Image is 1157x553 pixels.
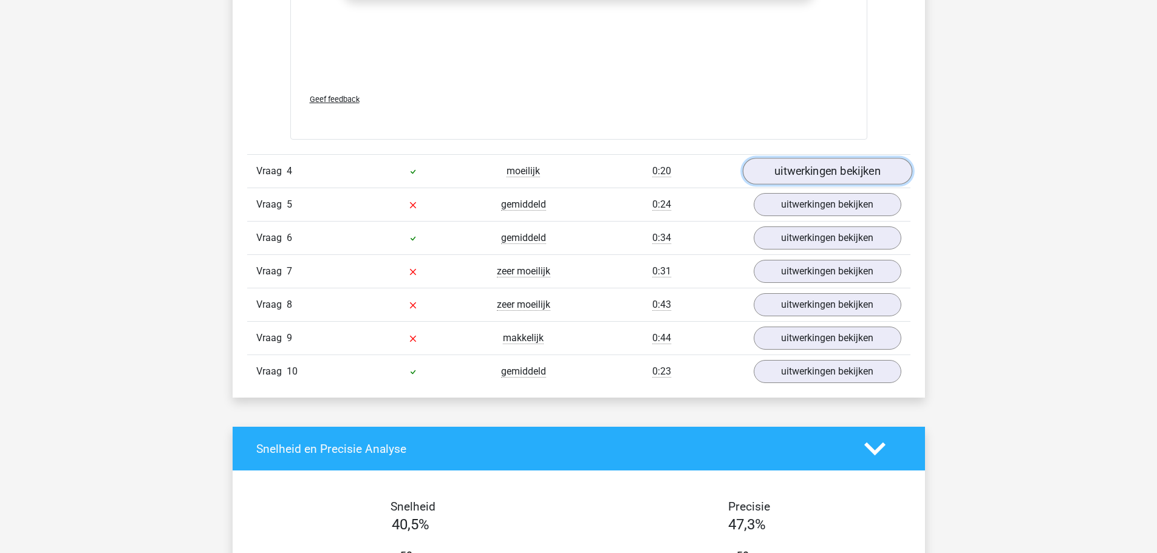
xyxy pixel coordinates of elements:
span: zeer moeilijk [497,299,550,311]
h4: Snelheid en Precisie Analyse [256,442,846,456]
span: 4 [287,165,292,177]
span: 0:43 [652,299,671,311]
span: 0:44 [652,332,671,344]
span: Vraag [256,331,287,345]
span: 47,3% [728,516,766,533]
span: 6 [287,232,292,243]
a: uitwerkingen bekijken [754,193,901,216]
h4: Snelheid [256,500,570,514]
span: 0:34 [652,232,671,244]
span: zeer moeilijk [497,265,550,277]
span: 0:23 [652,365,671,378]
span: 5 [287,198,292,210]
span: Vraag [256,164,287,178]
a: uitwerkingen bekijken [742,158,912,185]
a: uitwerkingen bekijken [754,226,901,249]
span: makkelijk [503,332,544,344]
span: Vraag [256,297,287,312]
span: Vraag [256,264,287,279]
span: Vraag [256,364,287,379]
span: 0:20 [652,165,671,177]
span: 8 [287,299,292,310]
span: 9 [287,332,292,344]
a: uitwerkingen bekijken [754,260,901,283]
span: gemiddeld [501,232,546,244]
a: uitwerkingen bekijken [754,360,901,383]
span: 7 [287,265,292,277]
span: Geef feedback [310,95,360,104]
span: moeilijk [507,165,540,177]
span: 0:31 [652,265,671,277]
span: 40,5% [392,516,429,533]
span: Vraag [256,197,287,212]
span: 0:24 [652,198,671,211]
span: gemiddeld [501,198,546,211]
span: 10 [287,365,298,377]
span: gemiddeld [501,365,546,378]
h4: Precisie [593,500,906,514]
a: uitwerkingen bekijken [754,327,901,350]
a: uitwerkingen bekijken [754,293,901,316]
span: Vraag [256,231,287,245]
